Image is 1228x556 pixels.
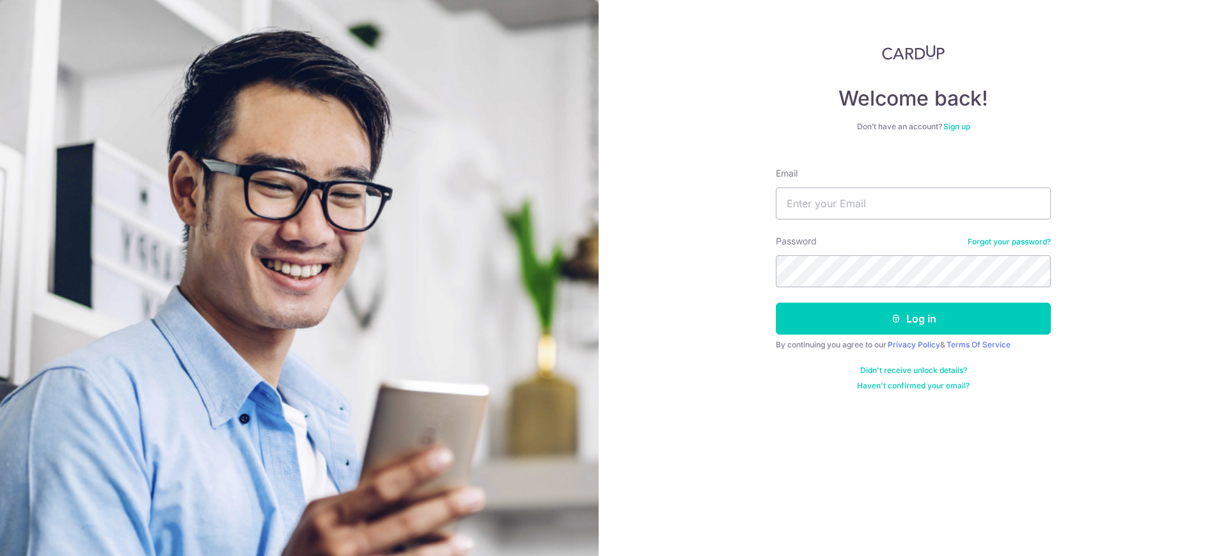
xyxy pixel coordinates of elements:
div: By continuing you agree to our & [776,340,1051,350]
div: Don’t have an account? [776,122,1051,132]
input: Enter your Email [776,187,1051,219]
a: Privacy Policy [888,340,940,349]
button: Log in [776,303,1051,335]
h4: Welcome back! [776,86,1051,111]
a: Forgot your password? [968,237,1051,247]
a: Terms Of Service [947,340,1011,349]
img: CardUp Logo [882,45,945,60]
a: Haven't confirmed your email? [857,381,970,391]
a: Didn't receive unlock details? [860,365,967,376]
a: Sign up [943,122,970,131]
label: Password [776,235,817,248]
label: Email [776,167,798,180]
